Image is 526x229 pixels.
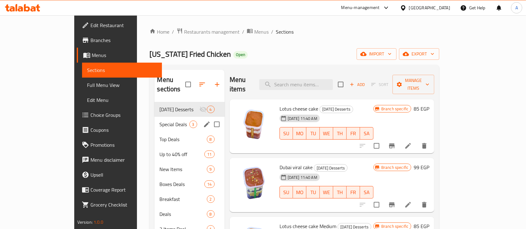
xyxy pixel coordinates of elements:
[306,127,320,140] button: TU
[322,129,331,138] span: WE
[333,127,347,140] button: TH
[336,129,344,138] span: TH
[204,180,214,188] div: items
[247,28,269,36] a: Menus
[295,129,304,138] span: MO
[207,211,214,217] span: 8
[90,201,157,208] span: Grocery Checklist
[319,106,353,113] div: Ramadan Desserts
[334,78,347,91] span: Select section
[190,122,197,127] span: 3
[379,106,411,112] span: Branch specific
[204,150,214,158] div: items
[90,21,157,29] span: Edit Restaurant
[363,129,371,138] span: SA
[207,195,215,203] div: items
[159,150,204,158] span: Up to 40% off
[336,188,344,197] span: TH
[90,36,157,44] span: Branches
[367,80,392,89] span: Select section first
[370,198,383,211] span: Select to update
[159,136,207,143] span: Top Deals
[259,79,333,90] input: search
[182,78,195,91] span: Select all sections
[149,28,439,36] nav: breadcrumb
[207,196,214,202] span: 2
[233,52,248,57] span: Open
[77,122,162,137] a: Coupons
[347,80,367,89] span: Add item
[357,48,397,60] button: import
[90,156,157,164] span: Menu disclaimer
[159,106,199,113] span: [DATE] Desserts
[177,28,240,36] a: Restaurants management
[285,174,320,180] span: [DATE] 11:40 AM
[87,96,157,104] span: Edit Menu
[159,106,199,113] div: Ramadan Desserts
[205,181,214,187] span: 14
[154,162,224,177] div: New Items9
[414,163,429,172] h6: 99 EGP
[320,106,353,113] span: [DATE] Desserts
[360,127,373,140] button: SA
[293,186,306,198] button: MO
[414,104,429,113] h6: 85 EGP
[271,28,273,36] li: /
[207,210,215,218] div: items
[77,167,162,182] a: Upsell
[362,50,392,58] span: import
[282,188,291,197] span: SU
[154,132,224,147] div: Top Deals8
[235,163,275,203] img: Dubai viral cake
[409,4,450,11] div: [GEOGRAPHIC_DATA]
[280,163,313,172] span: Dubai viral cake
[189,121,197,128] div: items
[87,66,157,74] span: Sections
[515,4,518,11] span: A
[207,166,214,172] span: 9
[172,28,174,36] li: /
[276,28,294,36] span: Sections
[202,120,212,129] button: edit
[254,28,269,36] span: Menus
[306,186,320,198] button: TU
[77,18,162,33] a: Edit Restaurant
[90,141,157,149] span: Promotions
[280,127,293,140] button: SU
[363,188,371,197] span: SA
[82,93,162,107] a: Edit Menu
[207,136,215,143] div: items
[77,33,162,48] a: Branches
[207,165,215,173] div: items
[210,77,225,92] button: Add section
[184,28,240,36] span: Restaurants management
[90,111,157,119] span: Choice Groups
[207,136,214,142] span: 8
[314,165,347,172] span: [DATE] Desserts
[295,188,304,197] span: MO
[349,129,358,138] span: FR
[159,180,204,188] div: Boxes Deals
[230,75,252,94] h2: Menu items
[77,182,162,197] a: Coverage Report
[370,139,383,152] span: Select to update
[392,75,434,94] button: Manage items
[341,4,380,12] div: Menu-management
[77,152,162,167] a: Menu disclaimer
[347,127,360,140] button: FR
[404,142,412,150] a: Edit menu item
[349,188,358,197] span: FR
[333,186,347,198] button: TH
[154,192,224,207] div: Breakfast2
[384,138,399,153] button: Branch-specific-item
[159,121,189,128] div: Special Deals
[347,186,360,198] button: FR
[90,171,157,179] span: Upsell
[199,106,207,113] svg: Inactive section
[384,197,399,212] button: Branch-specific-item
[205,151,214,157] span: 11
[77,197,162,212] a: Grocery Checklist
[154,102,224,117] div: [DATE] Desserts4
[77,48,162,63] a: Menus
